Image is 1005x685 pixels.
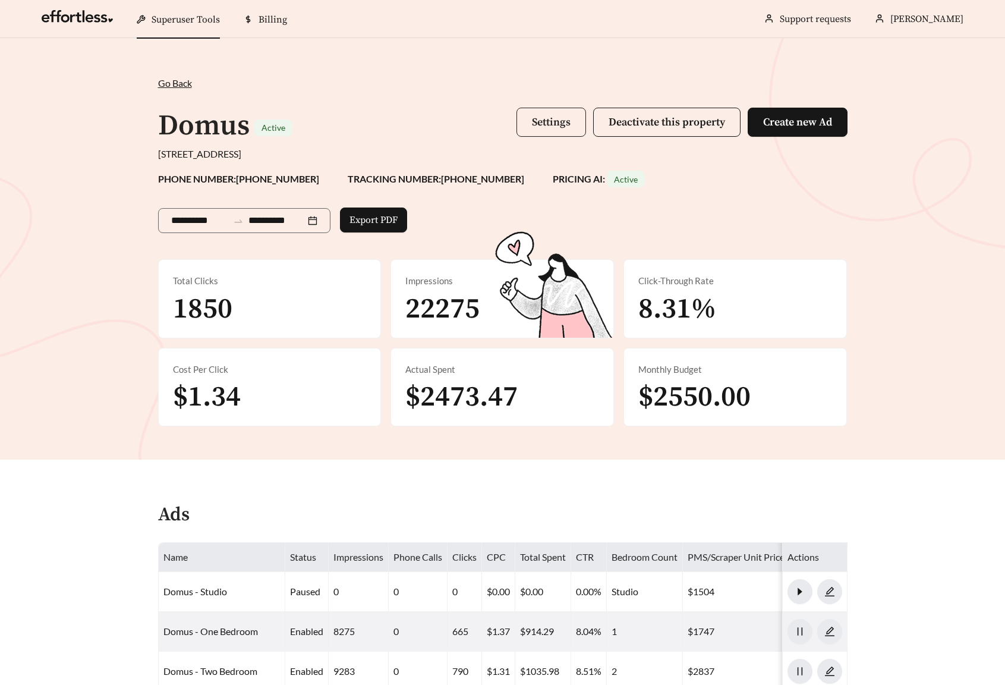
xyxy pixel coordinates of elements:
[817,659,842,684] button: edit
[329,612,389,652] td: 8275
[638,274,832,288] div: Click-Through Rate
[817,579,842,604] button: edit
[788,586,812,597] span: caret-right
[389,543,448,572] th: Phone Calls
[389,572,448,612] td: 0
[783,543,848,572] th: Actions
[448,572,482,612] td: 0
[532,115,571,129] span: Settings
[817,619,842,644] button: edit
[516,108,586,137] button: Settings
[158,147,848,161] div: [STREET_ADDRESS]
[158,108,250,144] h1: Domus
[683,612,790,652] td: $1747
[448,543,482,572] th: Clicks
[571,612,607,652] td: 8.04%
[607,543,683,572] th: Bedroom Count
[638,379,751,415] span: $2550.00
[405,363,599,376] div: Actual Spent
[448,612,482,652] td: 665
[163,586,227,597] a: Domus - Studio
[163,626,258,637] a: Domus - One Bedroom
[487,551,506,563] span: CPC
[329,572,389,612] td: 0
[515,572,571,612] td: $0.00
[173,291,232,327] span: 1850
[405,291,480,327] span: 22275
[614,174,638,184] span: Active
[638,291,716,327] span: 8.31%
[349,213,398,227] span: Export PDF
[233,215,244,226] span: to
[553,173,645,184] strong: PRICING AI:
[173,379,241,415] span: $1.34
[817,626,842,637] a: edit
[285,543,329,572] th: Status
[818,586,842,597] span: edit
[405,274,599,288] div: Impressions
[609,115,725,129] span: Deactivate this property
[163,665,257,677] a: Domus - Two Bedroom
[748,108,848,137] button: Create new Ad
[152,14,220,26] span: Superuser Tools
[787,659,812,684] button: pause
[482,572,515,612] td: $0.00
[158,77,192,89] span: Go Back
[173,363,367,376] div: Cost Per Click
[763,115,832,129] span: Create new Ad
[638,363,832,376] div: Monthly Budget
[607,612,683,652] td: 1
[817,665,842,677] a: edit
[787,579,812,604] button: caret-right
[290,665,323,677] span: enabled
[290,626,323,637] span: enabled
[683,543,790,572] th: PMS/Scraper Unit Price
[482,612,515,652] td: $1.37
[780,13,851,25] a: Support requests
[262,122,285,133] span: Active
[158,173,319,184] strong: PHONE NUMBER: [PHONE_NUMBER]
[890,13,963,25] span: [PERSON_NAME]
[817,586,842,597] a: edit
[159,543,285,572] th: Name
[787,619,812,644] button: pause
[515,543,571,572] th: Total Spent
[389,612,448,652] td: 0
[788,626,812,637] span: pause
[290,586,320,597] span: paused
[233,216,244,227] span: swap-right
[788,666,812,677] span: pause
[515,612,571,652] td: $914.29
[259,14,287,26] span: Billing
[607,572,683,612] td: Studio
[818,626,842,637] span: edit
[405,379,518,415] span: $2473.47
[818,666,842,677] span: edit
[593,108,741,137] button: Deactivate this property
[571,572,607,612] td: 0.00%
[329,543,389,572] th: Impressions
[340,208,407,232] button: Export PDF
[348,173,524,184] strong: TRACKING NUMBER: [PHONE_NUMBER]
[576,551,594,563] span: CTR
[158,505,190,526] h4: Ads
[683,572,790,612] td: $1504
[173,274,367,288] div: Total Clicks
